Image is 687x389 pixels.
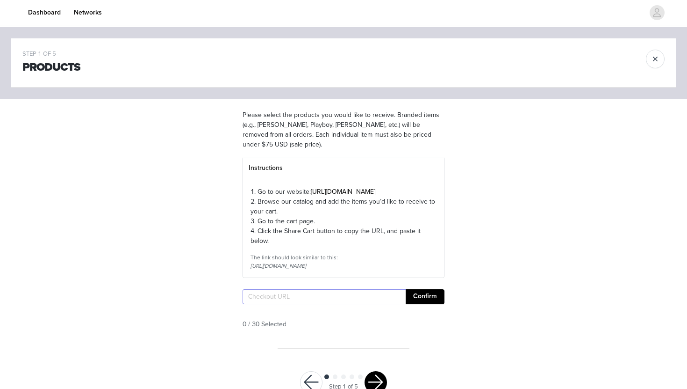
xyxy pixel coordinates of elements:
div: [URL][DOMAIN_NAME] [250,262,437,270]
span: 0 / 30 Selected [243,319,286,329]
h1: Products [22,59,80,76]
p: Please select the products you would like to receive. Branded items (e.g., [PERSON_NAME], Playboy... [243,110,444,149]
a: Networks [68,2,107,23]
button: Confirm [406,289,444,304]
p: 3. Go to the cart page. [250,216,437,226]
div: Instructions [243,157,444,179]
p: 1. Go to our website: [250,187,437,197]
div: The link should look similar to this: [250,253,437,262]
div: STEP 1 OF 5 [22,50,80,59]
p: 4. Click the Share Cart button to copy the URL, and paste it below. [250,226,437,246]
div: avatar [652,5,661,20]
a: Dashboard [22,2,66,23]
input: Checkout URL [243,289,406,304]
a: [URL][DOMAIN_NAME] [311,188,375,196]
p: 2. Browse our catalog and add the items you’d like to receive to your cart. [250,197,437,216]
